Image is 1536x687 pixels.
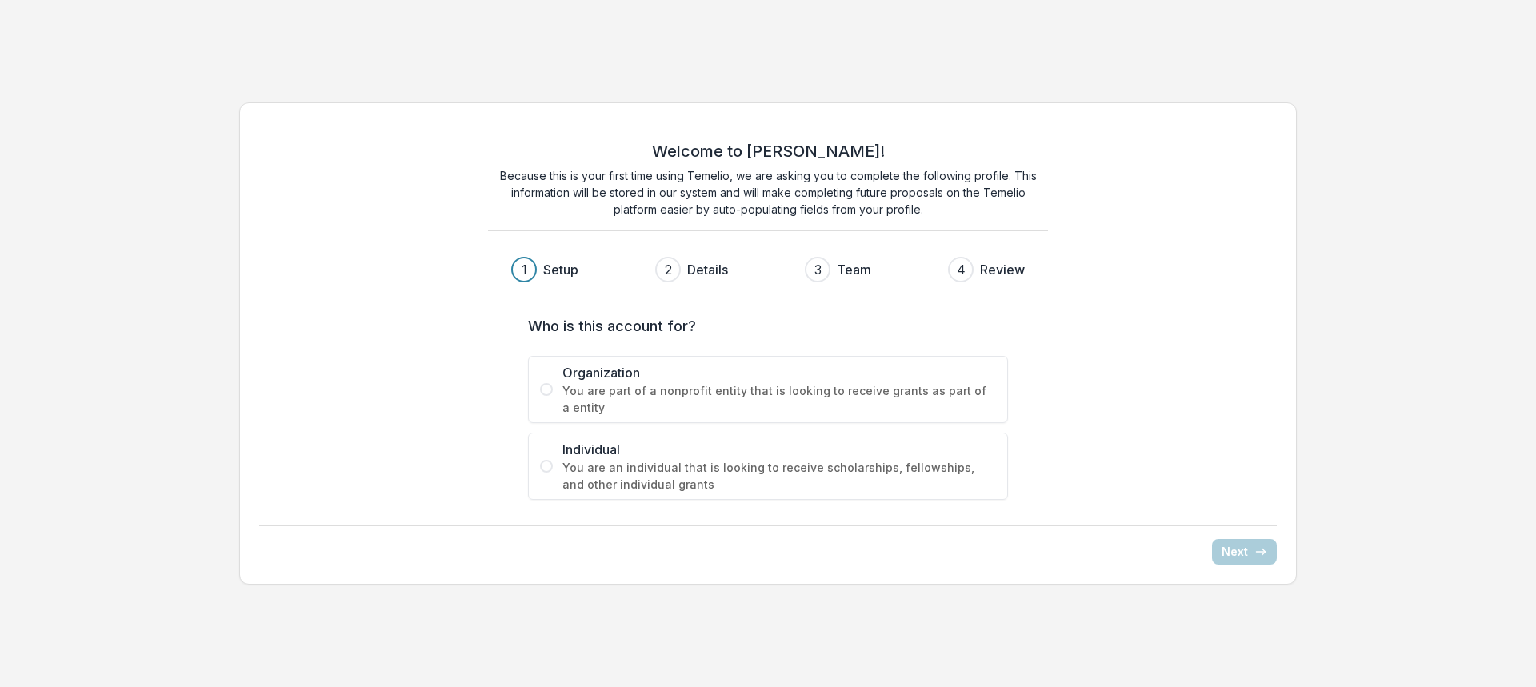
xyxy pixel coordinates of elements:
div: 4 [957,260,966,279]
p: Because this is your first time using Temelio, we are asking you to complete the following profil... [488,167,1048,218]
h3: Team [837,260,871,279]
div: 3 [814,260,822,279]
div: 1 [522,260,527,279]
h3: Details [687,260,728,279]
label: Who is this account for? [528,315,998,337]
h2: Welcome to [PERSON_NAME]! [652,142,885,161]
span: Individual [562,440,996,459]
h3: Setup [543,260,578,279]
div: 2 [665,260,672,279]
button: Next [1212,539,1277,565]
span: You are an individual that is looking to receive scholarships, fellowships, and other individual ... [562,459,996,493]
span: Organization [562,363,996,382]
span: You are part of a nonprofit entity that is looking to receive grants as part of a entity [562,382,996,416]
div: Progress [511,257,1025,282]
h3: Review [980,260,1025,279]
